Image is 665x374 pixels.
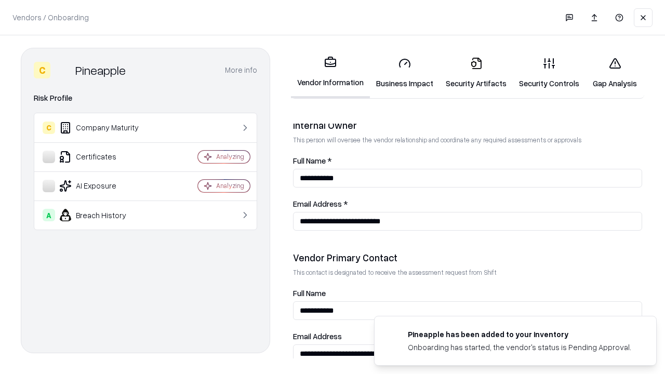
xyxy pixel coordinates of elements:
label: Email Address * [293,200,642,208]
p: This person will oversee the vendor relationship and coordinate any required assessments or appro... [293,136,642,144]
div: Breach History [43,209,167,221]
a: Vendor Information [291,48,370,98]
div: Analyzing [216,181,244,190]
div: A [43,209,55,221]
div: Onboarding has started, the vendor's status is Pending Approval. [408,342,631,353]
a: Security Controls [513,49,586,97]
a: Business Impact [370,49,440,97]
div: Internal Owner [293,119,642,131]
p: This contact is designated to receive the assessment request from Shift [293,268,642,277]
div: C [43,122,55,134]
div: Analyzing [216,152,244,161]
label: Email Address [293,332,642,340]
p: Vendors / Onboarding [12,12,89,23]
div: Company Maturity [43,122,167,134]
div: AI Exposure [43,180,167,192]
a: Gap Analysis [586,49,644,97]
div: Risk Profile [34,92,257,104]
div: Pineapple has been added to your inventory [408,329,631,340]
div: C [34,62,50,78]
button: More info [225,61,257,79]
img: pineappleenergy.com [387,329,400,341]
div: Vendor Primary Contact [293,251,642,264]
label: Full Name * [293,157,642,165]
a: Security Artifacts [440,49,513,97]
label: Full Name [293,289,642,297]
img: Pineapple [55,62,71,78]
div: Pineapple [75,62,126,78]
div: Certificates [43,151,167,163]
